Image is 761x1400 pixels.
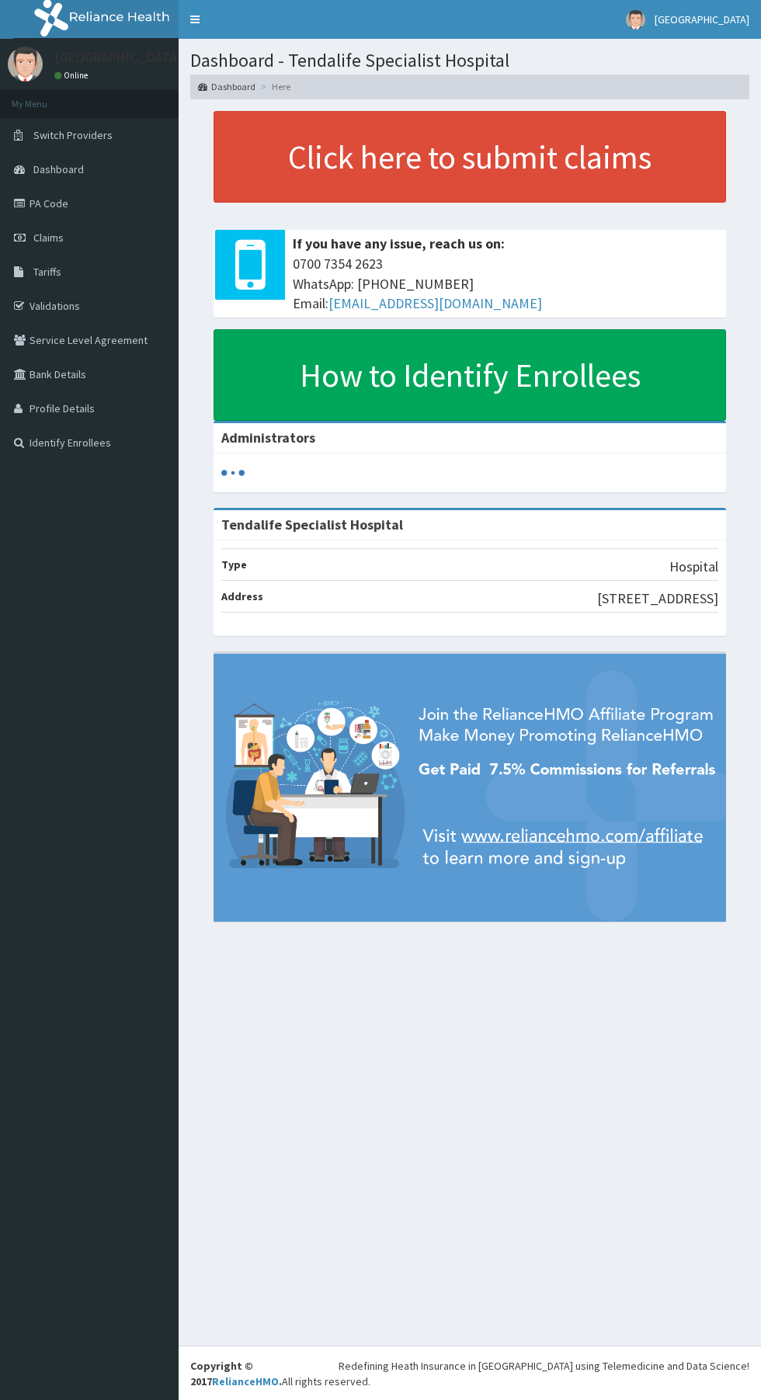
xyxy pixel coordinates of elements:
span: Dashboard [33,162,84,176]
a: Dashboard [198,80,255,93]
b: Type [221,558,247,571]
a: [EMAIL_ADDRESS][DOMAIN_NAME] [328,294,542,312]
span: Claims [33,231,64,245]
img: provider-team-banner.png [214,654,726,922]
b: Administrators [221,429,315,446]
b: If you have any issue, reach us on: [293,234,505,252]
div: Redefining Heath Insurance in [GEOGRAPHIC_DATA] using Telemedicine and Data Science! [339,1358,749,1374]
img: User Image [626,10,645,30]
p: [GEOGRAPHIC_DATA] [54,50,182,64]
a: Online [54,70,92,81]
img: User Image [8,47,43,82]
span: Tariffs [33,265,61,279]
span: [GEOGRAPHIC_DATA] [655,12,749,26]
a: RelianceHMO [212,1374,279,1388]
strong: Tendalife Specialist Hospital [221,516,403,533]
a: Click here to submit claims [214,111,726,203]
p: [STREET_ADDRESS] [597,589,718,609]
li: Here [257,80,290,93]
p: Hospital [669,557,718,577]
span: Switch Providers [33,128,113,142]
svg: audio-loading [221,461,245,485]
span: 0700 7354 2623 WhatsApp: [PHONE_NUMBER] Email: [293,254,718,314]
strong: Copyright © 2017 . [190,1359,282,1388]
h1: Dashboard - Tendalife Specialist Hospital [190,50,749,71]
b: Address [221,589,263,603]
a: How to Identify Enrollees [214,329,726,421]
